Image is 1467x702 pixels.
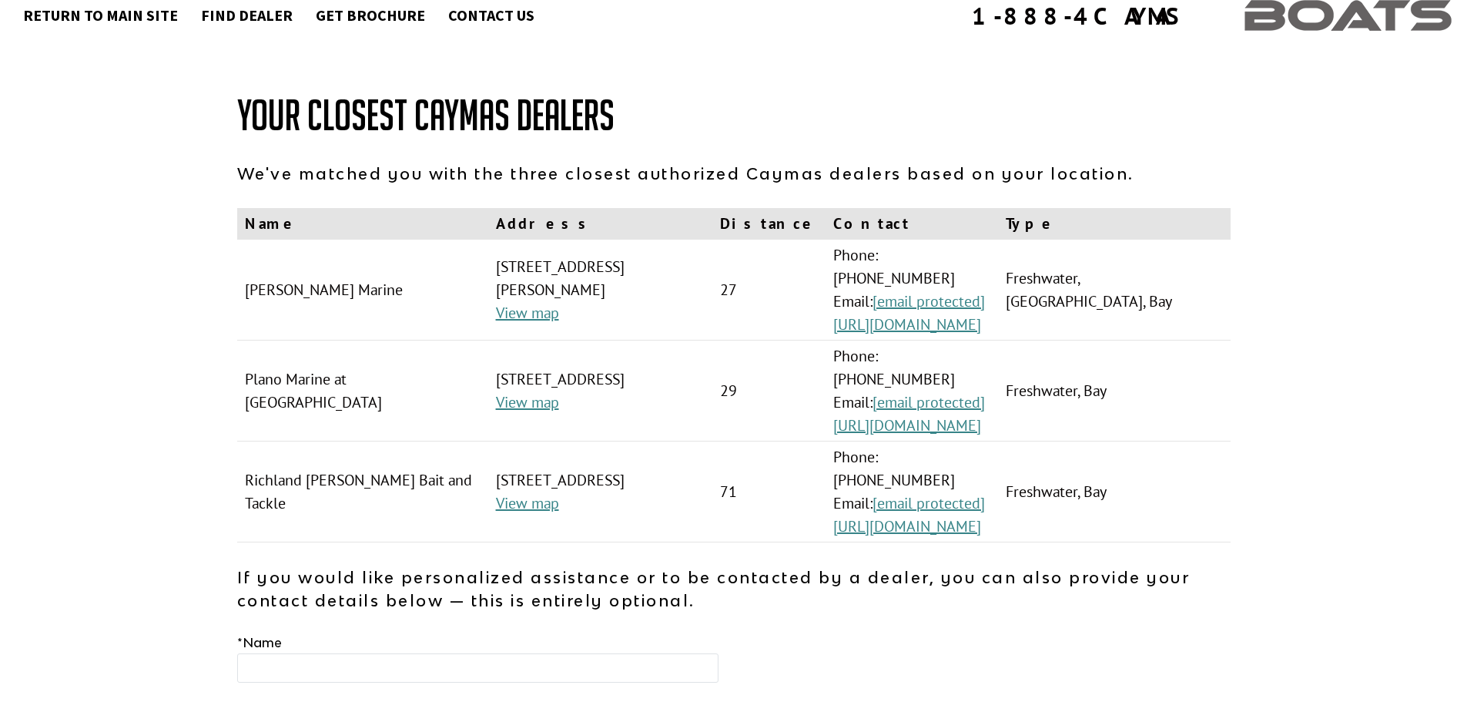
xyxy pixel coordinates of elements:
a: [email protected] [872,493,985,513]
a: [email protected] [872,392,985,412]
td: 29 [712,341,826,442]
a: [URL][DOMAIN_NAME] [833,516,981,536]
td: Phone: [PHONE_NUMBER] Email: [826,341,998,442]
th: Contact [826,208,998,240]
a: Return to main site [15,5,186,25]
td: Freshwater, Bay [998,442,1230,542]
a: View map [496,392,559,412]
td: Phone: [PHONE_NUMBER] Email: [826,442,998,542]
a: Contact Us [440,5,542,25]
td: [STREET_ADDRESS] [488,442,713,542]
th: Type [998,208,1230,240]
a: [URL][DOMAIN_NAME] [833,415,981,435]
a: [URL][DOMAIN_NAME] [833,314,981,334]
td: Plano Marine at [GEOGRAPHIC_DATA] [237,341,488,442]
td: [PERSON_NAME] Marine [237,240,488,341]
td: 71 [712,442,826,542]
a: Find Dealer [193,5,300,25]
td: 27 [712,240,826,341]
a: View map [496,493,559,513]
a: View map [496,303,559,323]
a: Get Brochure [308,5,433,25]
p: If you would like personalized assistance or to be contacted by a dealer, you can also provide yo... [237,566,1231,612]
h1: Your Closest Caymas Dealers [237,92,1231,139]
td: [STREET_ADDRESS][PERSON_NAME] [488,240,713,341]
td: Phone: [PHONE_NUMBER] Email: [826,240,998,341]
a: [email protected] [872,291,985,311]
td: [STREET_ADDRESS] [488,341,713,442]
th: Name [237,208,488,240]
td: Freshwater, [GEOGRAPHIC_DATA], Bay [998,240,1230,341]
td: Richland [PERSON_NAME] Bait and Tackle [237,442,488,542]
th: Address [488,208,713,240]
p: We've matched you with the three closest authorized Caymas dealers based on your location. [237,162,1231,185]
label: Name [237,633,282,652]
th: Distance [712,208,826,240]
div: 1-888-4CAYMAS [972,4,1183,28]
td: Freshwater, Bay [998,341,1230,442]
